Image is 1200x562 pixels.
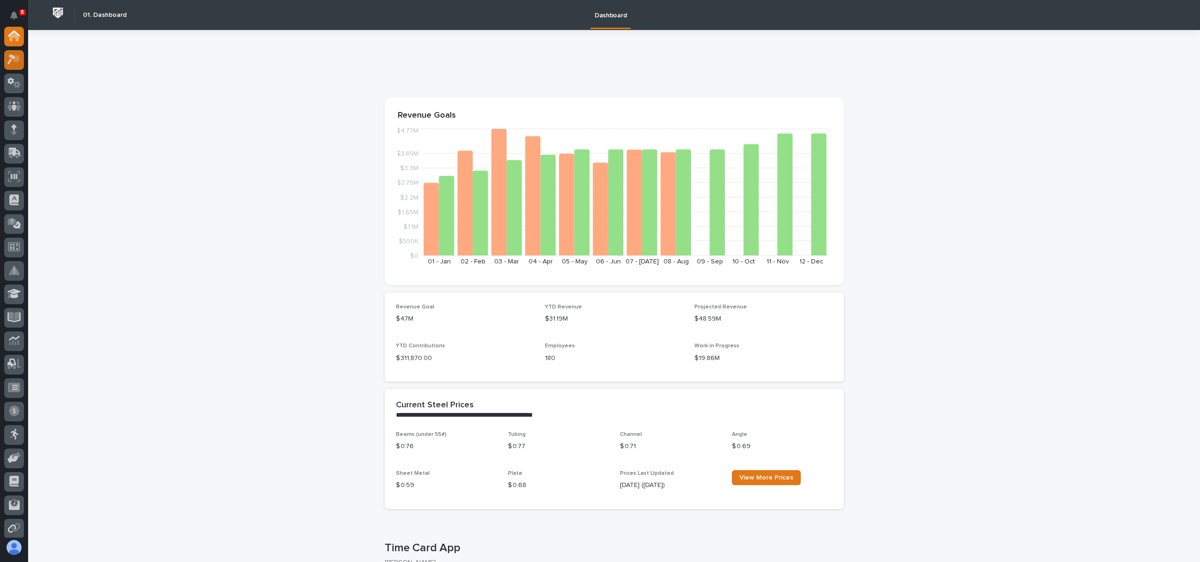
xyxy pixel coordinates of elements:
button: users-avatar [4,538,24,557]
h2: Current Steel Prices [396,400,474,411]
p: $19.86M [694,353,833,363]
span: Channel [620,432,642,437]
text: 10 - Oct [732,258,755,265]
span: Tubing [508,432,526,437]
span: Prices Last Updated [620,471,674,476]
p: $48.59M [694,314,833,324]
h2: 01. Dashboard [83,11,127,19]
tspan: $1.65M [397,209,418,215]
tspan: $3.3M [400,165,418,172]
text: 05 - May [561,258,587,265]
p: $ 0.76 [396,442,497,451]
img: Workspace Logo [49,4,67,22]
p: Time Card App [385,541,840,555]
text: 03 - Mar [494,258,519,265]
span: Work in Progress [694,343,739,349]
span: Angle [732,432,747,437]
tspan: $2.75M [397,180,418,186]
tspan: $550K [399,238,418,244]
text: 01 - Jan [427,258,450,265]
tspan: $1.1M [403,223,418,230]
a: View More Prices [732,470,801,485]
p: $31.19M [545,314,683,324]
p: $ 0.71 [620,442,721,451]
span: YTD Revenue [545,304,582,310]
span: View More Prices [739,474,793,481]
span: YTD Contributions [396,343,445,349]
p: $ 0.59 [396,480,497,490]
span: Employees [545,343,575,349]
span: Sheet Metal [396,471,430,476]
p: [DATE] ([DATE]) [620,480,721,490]
span: Revenue Goal [396,304,434,310]
button: Notifications [4,6,24,25]
p: $ 0.69 [732,442,833,451]
tspan: $4.77M [396,127,418,134]
p: $ 0.77 [508,442,609,451]
text: 12 - Dec [799,258,823,265]
p: $ 0.68 [508,480,609,490]
text: 04 - Apr [528,258,552,265]
tspan: $3.85M [396,150,418,157]
text: 08 - Aug [663,258,688,265]
tspan: $2.2M [400,194,418,201]
p: 180 [545,353,683,363]
text: 09 - Sep [697,258,723,265]
text: 07 - [DATE] [626,258,659,265]
text: 11 - Nov [766,258,789,265]
text: 02 - Feb [461,258,485,265]
span: Beams (under 55#) [396,432,447,437]
text: 06 - Jun [596,258,620,265]
tspan: $0 [410,253,418,259]
p: 6 [21,9,24,15]
p: $ 311,870.00 [396,353,534,363]
p: $47M [396,314,534,324]
p: Revenue Goals [398,111,831,121]
span: Projected Revenue [694,304,747,310]
span: Plate [508,471,522,476]
div: Notifications6 [12,11,24,26]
